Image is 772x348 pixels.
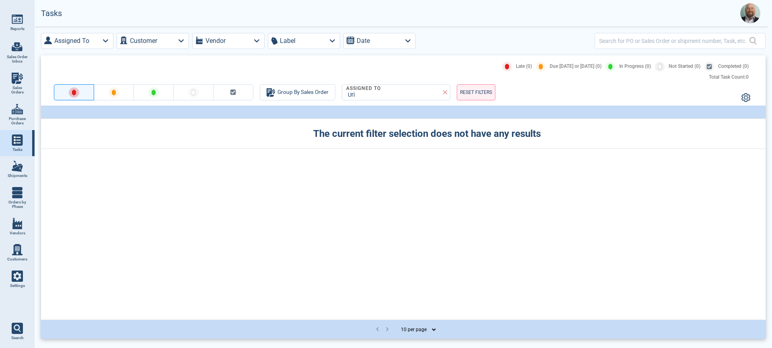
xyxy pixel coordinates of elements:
img: menu_icon [12,244,23,255]
img: menu_icon [12,161,23,172]
label: Customer [130,35,157,47]
button: Label [268,33,340,49]
img: menu_icon [12,104,23,115]
span: In Progress (0) [619,64,651,69]
label: Date [357,35,370,47]
span: Sales Orders [6,85,28,95]
button: Date [343,33,416,49]
img: menu_icon [12,73,23,84]
span: Purchase Orders [6,116,28,126]
label: Label [280,35,296,47]
label: Assigned To [54,35,89,47]
img: menu_icon [12,14,23,25]
span: Not Started (0) [669,64,700,69]
span: Reports [10,26,25,31]
img: menu_icon [12,187,23,198]
input: Search for PO or Sales Order or shipment number, Task, etc. [599,35,749,47]
span: Search [11,336,24,340]
span: Tasks [12,147,23,152]
button: Vendor [192,33,265,49]
button: Assigned To [41,33,113,49]
img: menu_icon [12,218,23,229]
span: Vendors [10,231,25,236]
button: Group By Sales Order [260,84,335,100]
button: RESET FILTERS [457,84,495,100]
span: Orders by Phase [6,200,28,209]
button: Customer [117,33,189,49]
legend: Assigned To [345,86,382,92]
span: Late (0) [516,64,532,69]
span: Due [DATE] or [DATE] (0) [550,64,602,69]
label: Vendor [205,35,226,47]
span: Settings [10,283,25,288]
span: Completed (0) [718,64,749,69]
h2: Tasks [41,9,62,18]
span: Sales Order Inbox [6,55,28,64]
div: Total Task Count: 0 [709,75,749,80]
img: menu_icon [12,271,23,282]
div: Group By Sales Order [267,88,329,97]
img: Avatar [740,3,760,23]
nav: pagination navigation [373,324,392,335]
img: menu_icon [12,134,23,146]
span: Shipments [8,173,27,178]
span: Customers [7,257,27,262]
div: Uri [345,92,443,99]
